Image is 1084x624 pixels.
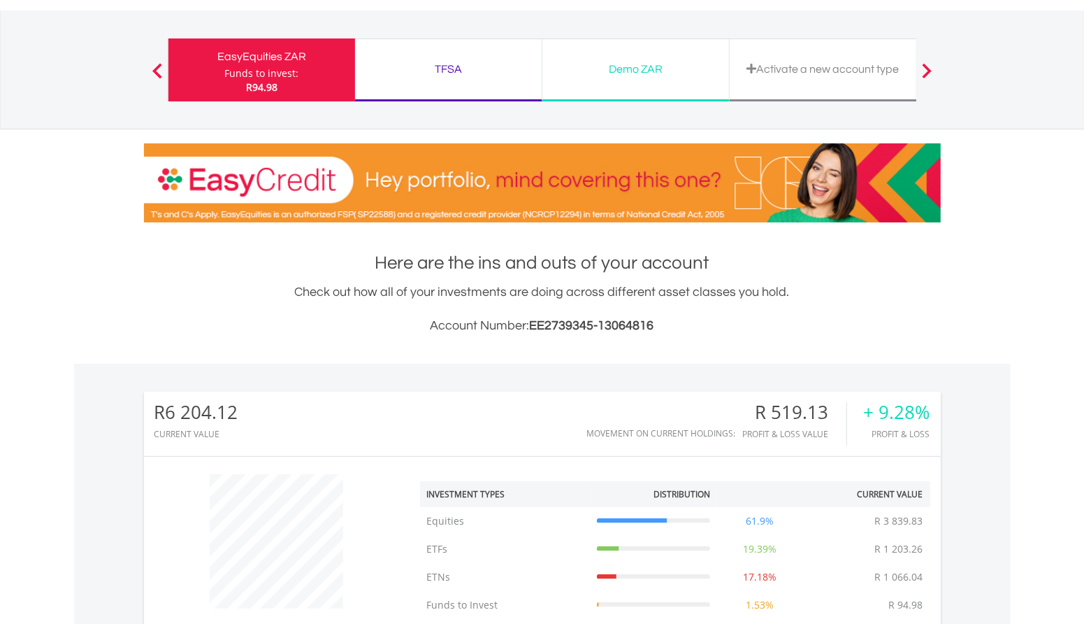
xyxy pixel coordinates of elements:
div: Funds to invest: [224,66,298,80]
div: Movement on Current Holdings: [587,429,736,438]
td: R 94.98 [882,591,930,619]
td: ETFs [420,535,590,563]
td: Equities [420,507,590,535]
td: 17.18% [717,563,802,591]
td: R 1 066.04 [868,563,930,591]
img: EasyCredit Promotion Banner [144,143,941,222]
td: 19.39% [717,535,802,563]
div: EasyEquities ZAR [177,47,347,66]
div: Check out how all of your investments are doing across different asset classes you hold. [144,283,941,336]
div: + 9.28% [864,402,930,423]
td: 1.53% [717,591,802,619]
th: Investment Types [420,481,590,507]
span: EE2739345-13064816 [530,319,654,332]
td: 61.9% [717,507,802,535]
div: Activate a new account type [738,59,908,79]
td: R 1 203.26 [868,535,930,563]
td: R 3 839.83 [868,507,930,535]
td: Funds to Invest [420,591,590,619]
h3: Account Number: [144,316,941,336]
div: Profit & Loss Value [743,430,846,439]
div: R6 204.12 [154,402,238,423]
div: R 519.13 [743,402,846,423]
span: R94.98 [246,80,277,94]
th: Current Value [802,481,930,507]
h1: Here are the ins and outs of your account [144,250,941,276]
td: ETNs [420,563,590,591]
div: Demo ZAR [551,59,721,79]
div: CURRENT VALUE [154,430,238,439]
div: TFSA [363,59,533,79]
div: Profit & Loss [864,430,930,439]
div: Distribution [653,488,710,500]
